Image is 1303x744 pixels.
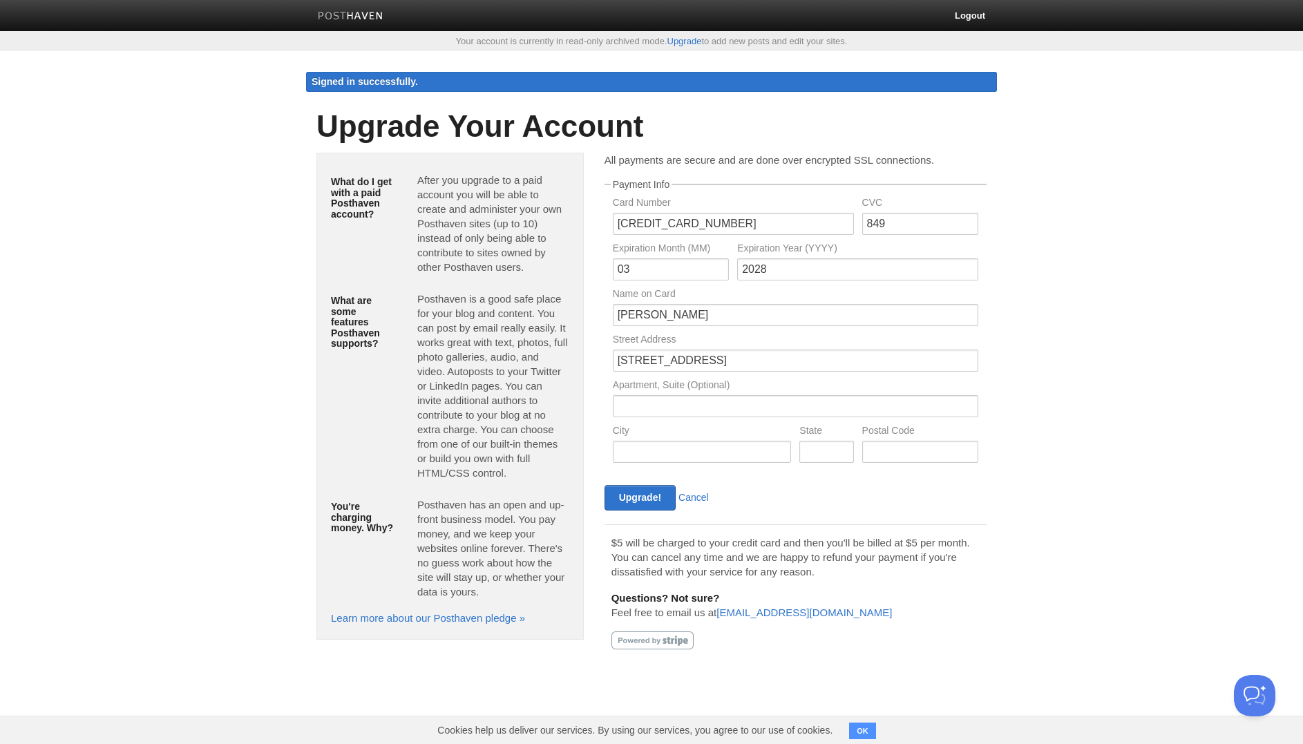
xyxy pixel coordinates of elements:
h5: You're charging money. Why? [331,502,397,533]
h1: Upgrade Your Account [316,110,987,143]
div: Signed in successfully. [306,72,997,92]
label: State [799,426,853,439]
label: Name on Card [613,289,978,302]
a: Cancel [678,492,709,503]
button: OK [849,723,876,739]
label: Expiration Year (YYYY) [737,243,978,256]
input: Upgrade! [605,485,676,511]
legend: Payment Info [611,180,672,189]
label: Card Number [613,198,854,211]
a: Learn more about our Posthaven pledge » [331,612,525,624]
img: Posthaven-bar [318,12,383,22]
b: Questions? Not sure? [611,592,720,604]
label: Expiration Month (MM) [613,243,729,256]
label: Postal Code [862,426,978,439]
a: Upgrade [667,36,702,46]
div: Your account is currently in read-only archived mode. to add new posts and edit your sites. [306,37,997,46]
p: $5 will be charged to your credit card and then you'll be billed at $5 per month. You can cancel ... [611,535,980,579]
p: After you upgrade to a paid account you will be able to create and administer your own Posthaven ... [417,173,569,274]
h5: What do I get with a paid Posthaven account? [331,177,397,220]
p: Feel free to email us at [611,591,980,620]
iframe: Help Scout Beacon - Open [1234,675,1275,716]
h5: What are some features Posthaven supports? [331,296,397,349]
label: Apartment, Suite (Optional) [613,380,978,393]
span: Cookies help us deliver our services. By using our services, you agree to our use of cookies. [424,716,846,744]
a: [EMAIL_ADDRESS][DOMAIN_NAME] [716,607,892,618]
label: Street Address [613,334,978,347]
p: Posthaven is a good safe place for your blog and content. You can post by email really easily. It... [417,292,569,480]
label: CVC [862,198,978,211]
label: City [613,426,792,439]
p: All payments are secure and are done over encrypted SSL connections. [605,153,987,167]
p: Posthaven has an open and up-front business model. You pay money, and we keep your websites onlin... [417,497,569,599]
